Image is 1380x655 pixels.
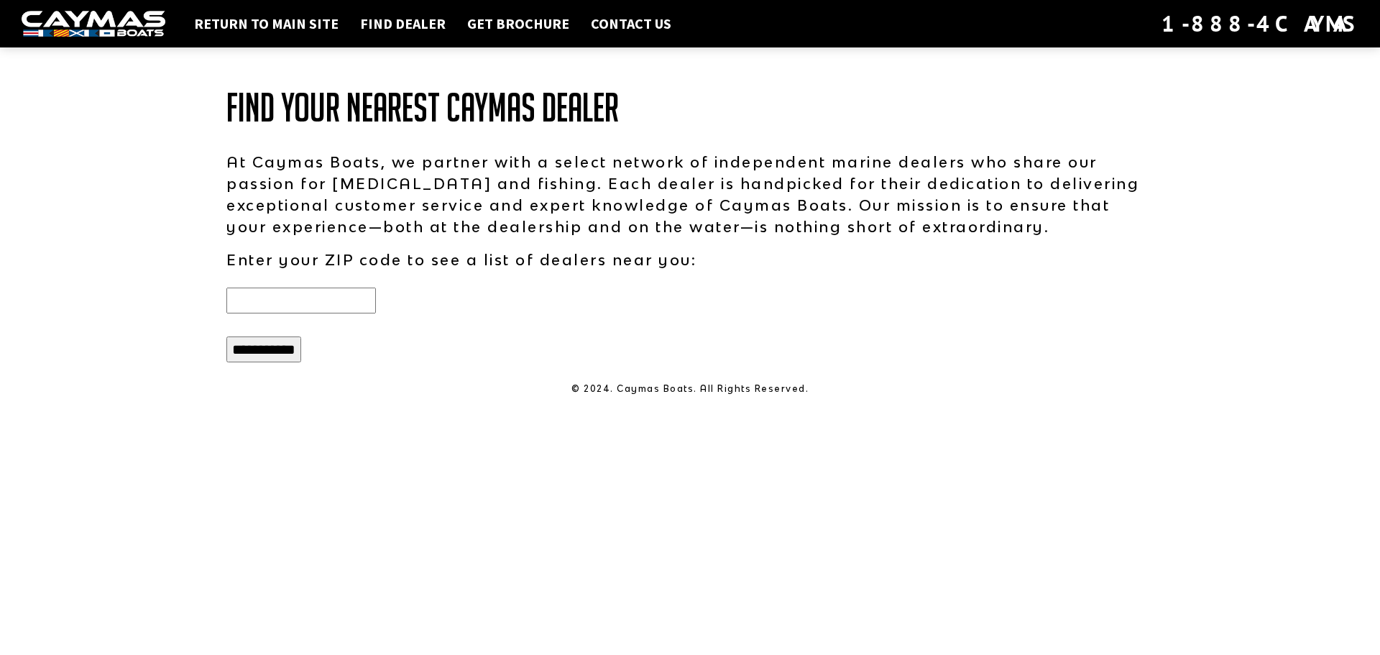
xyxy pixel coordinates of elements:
[226,86,1154,129] h1: Find Your Nearest Caymas Dealer
[226,383,1154,395] p: © 2024. Caymas Boats. All Rights Reserved.
[1161,8,1358,40] div: 1-888-4CAYMAS
[226,151,1154,237] p: At Caymas Boats, we partner with a select network of independent marine dealers who share our pas...
[353,14,453,33] a: Find Dealer
[460,14,576,33] a: Get Brochure
[584,14,678,33] a: Contact Us
[22,11,165,37] img: white-logo-c9c8dbefe5ff5ceceb0f0178aa75bf4bb51f6bca0971e226c86eb53dfe498488.png
[226,249,1154,270] p: Enter your ZIP code to see a list of dealers near you:
[187,14,346,33] a: Return to main site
